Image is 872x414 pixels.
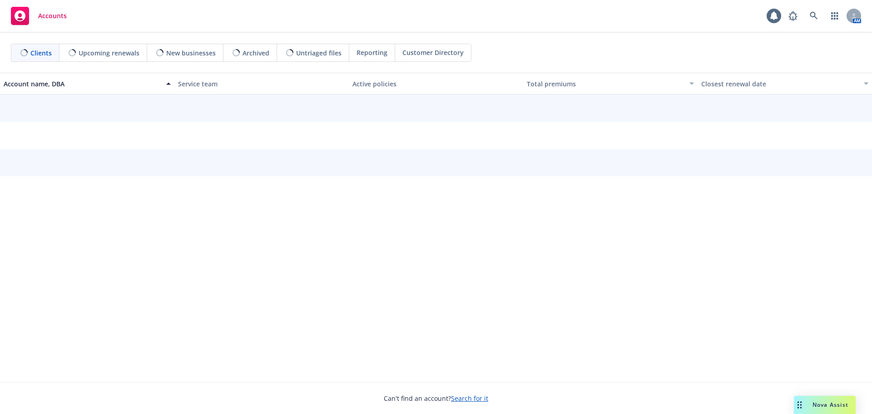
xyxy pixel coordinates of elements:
span: Upcoming renewals [79,48,139,58]
span: Reporting [357,48,387,57]
span: Archived [243,48,269,58]
a: Accounts [7,3,70,29]
span: Accounts [38,12,67,20]
span: Customer Directory [402,48,464,57]
button: Nova Assist [794,396,856,414]
div: Active policies [352,79,520,89]
button: Service team [174,73,349,95]
a: Report a Bug [784,7,802,25]
span: New businesses [166,48,216,58]
div: Closest renewal date [701,79,858,89]
button: Total premiums [523,73,698,95]
span: Clients [30,48,52,58]
span: Nova Assist [813,401,848,409]
a: Search [805,7,823,25]
div: Service team [178,79,345,89]
button: Active policies [349,73,523,95]
span: Untriaged files [296,48,342,58]
div: Total premiums [527,79,684,89]
span: Can't find an account? [384,394,488,403]
div: Account name, DBA [4,79,161,89]
button: Closest renewal date [698,73,872,95]
a: Search for it [451,394,488,403]
a: Switch app [826,7,844,25]
div: Drag to move [794,396,805,414]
